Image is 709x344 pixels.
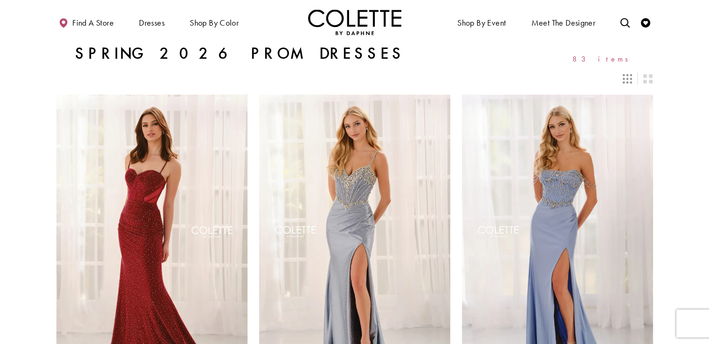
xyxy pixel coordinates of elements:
[75,44,405,63] h1: Spring 2026 Prom Dresses
[623,74,632,83] span: Switch layout to 3 columns
[51,69,659,89] div: Layout Controls
[572,55,634,63] span: 83 items
[643,74,653,83] span: Switch layout to 2 columns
